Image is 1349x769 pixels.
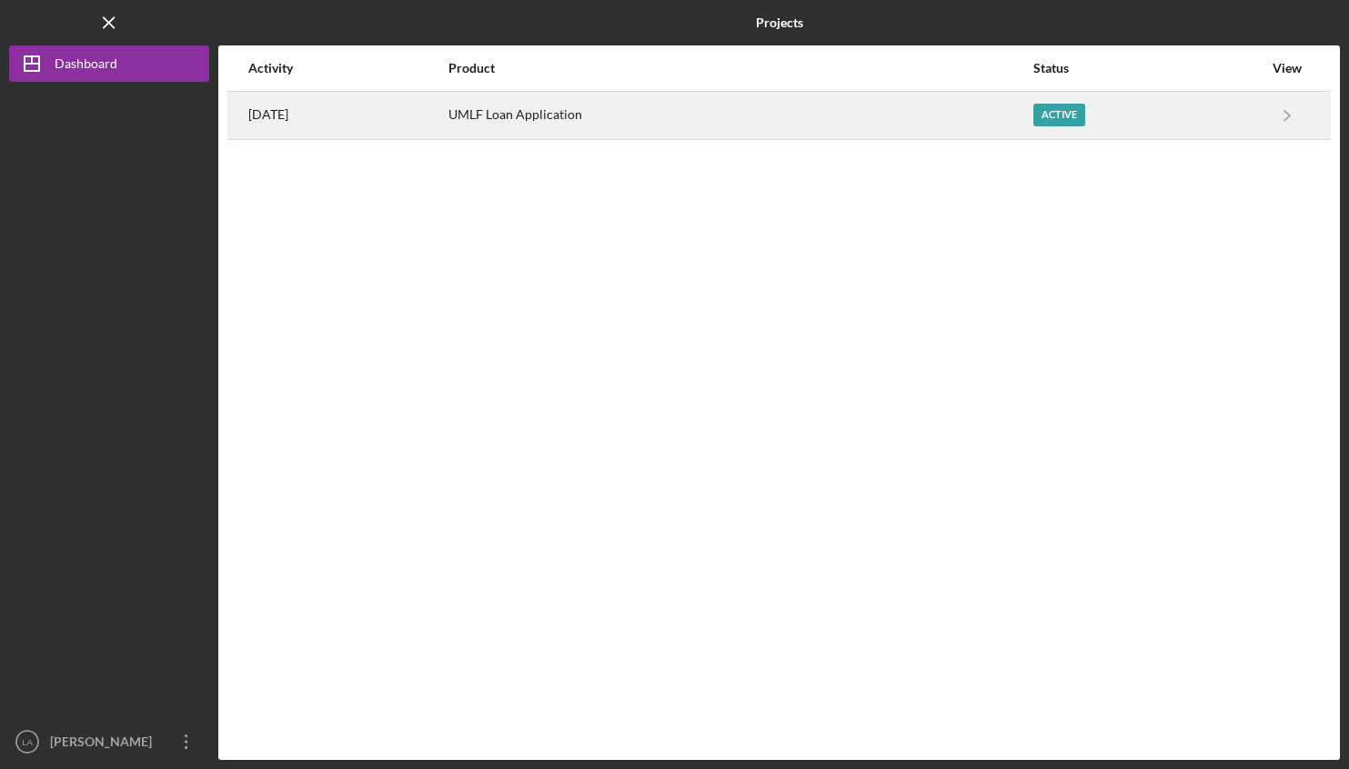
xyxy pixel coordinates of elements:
[1264,61,1310,75] div: View
[9,724,209,760] button: LA[PERSON_NAME]
[1033,61,1263,75] div: Status
[756,15,803,30] b: Projects
[45,724,164,764] div: [PERSON_NAME]
[248,61,447,75] div: Activity
[55,45,117,86] div: Dashboard
[448,61,1032,75] div: Product
[22,737,33,747] text: LA
[448,93,1032,138] div: UMLF Loan Application
[9,45,209,82] button: Dashboard
[248,107,288,122] time: 2025-10-05 08:34
[1033,104,1085,126] div: Active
